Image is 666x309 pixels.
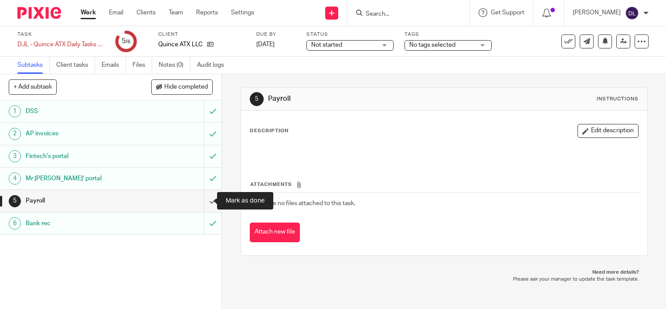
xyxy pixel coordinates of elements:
[26,105,139,118] h1: DSS
[26,217,139,230] h1: Bank rec
[122,36,130,46] div: 5
[9,105,21,117] div: 1
[158,31,245,38] label: Client
[256,41,275,48] span: [DATE]
[250,182,292,187] span: Attachments
[196,8,218,17] a: Reports
[409,42,455,48] span: No tags selected
[597,96,639,103] div: Instructions
[404,31,492,38] label: Tags
[159,57,190,74] a: Notes (0)
[26,172,139,185] h1: Mr [PERSON_NAME]' portal
[9,217,21,230] div: 6
[17,40,105,49] div: DJL - Quince ATX Daily Tasks - [DATE]
[256,31,296,38] label: Due by
[17,31,105,38] label: Task
[250,127,289,134] p: Description
[17,57,50,74] a: Subtasks
[9,79,57,94] button: + Add subtask
[491,10,524,16] span: Get Support
[17,40,105,49] div: DJL - Quince ATX Daily Tasks - Wednesday
[573,8,621,17] p: [PERSON_NAME]
[81,8,96,17] a: Work
[268,94,462,103] h1: Payroll
[109,8,123,17] a: Email
[249,276,639,283] p: Please ask your manager to update the task template.
[164,84,208,91] span: Hide completed
[126,39,130,44] small: /6
[136,8,156,17] a: Clients
[151,79,213,94] button: Hide completed
[249,269,639,276] p: Need more details?
[625,6,639,20] img: svg%3E
[17,7,61,19] img: Pixie
[9,195,21,207] div: 5
[133,57,152,74] a: Files
[250,200,355,206] span: There are no files attached to this task.
[169,8,183,17] a: Team
[311,42,342,48] span: Not started
[158,40,203,49] p: Quince ATX LLC
[250,223,300,242] button: Attach new file
[102,57,126,74] a: Emails
[26,150,139,163] h1: Fintech's portal
[197,57,231,74] a: Audit logs
[231,8,254,17] a: Settings
[56,57,95,74] a: Client tasks
[9,172,21,185] div: 4
[9,150,21,162] div: 3
[250,92,264,106] div: 5
[578,124,639,138] button: Edit description
[306,31,394,38] label: Status
[26,127,139,140] h1: AP invoices
[365,10,443,18] input: Search
[9,128,21,140] div: 2
[26,194,139,207] h1: Payroll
